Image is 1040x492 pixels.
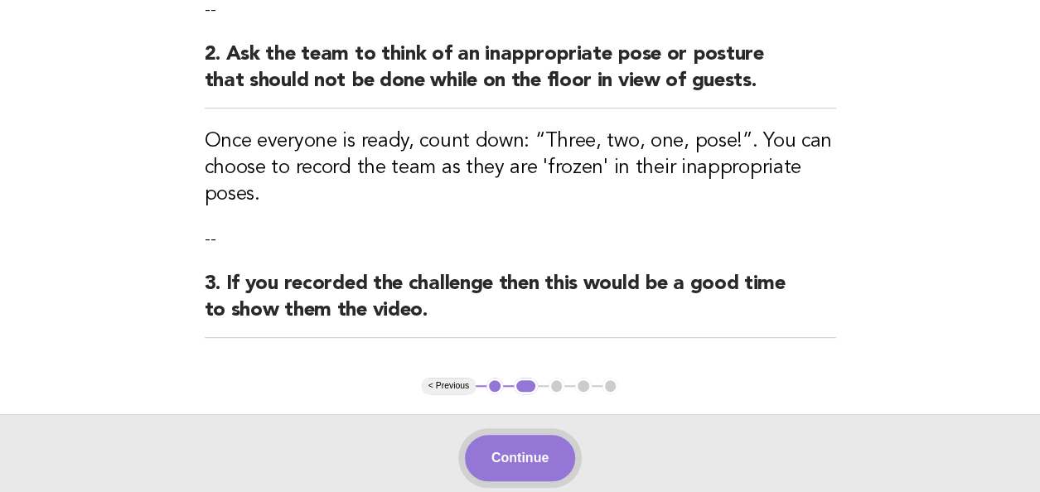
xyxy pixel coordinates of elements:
[205,128,836,208] h3: Once everyone is ready, count down: “Three, two, one, pose!”. You can choose to record the team a...
[486,378,503,394] button: 1
[465,435,575,481] button: Continue
[205,271,836,338] h2: 3. If you recorded the challenge then this would be a good time to show them the video.
[422,378,476,394] button: < Previous
[205,41,836,109] h2: 2. Ask the team to think of an inappropriate pose or posture that should not be done while on the...
[205,228,836,251] p: --
[514,378,538,394] button: 2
